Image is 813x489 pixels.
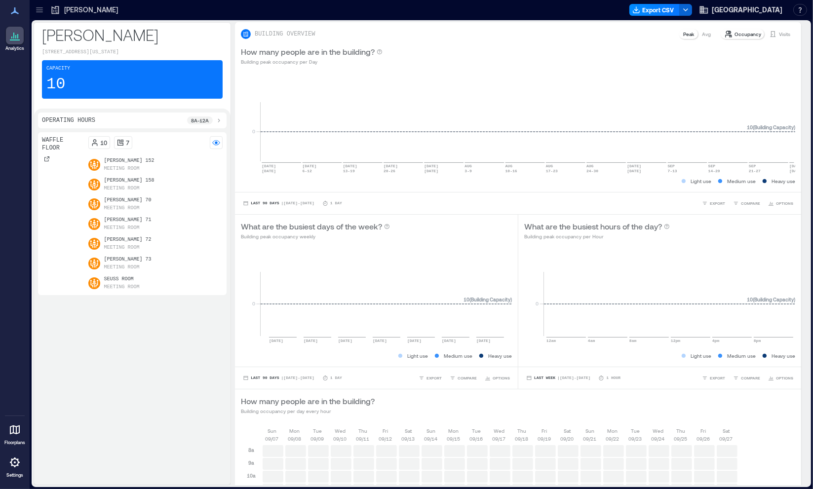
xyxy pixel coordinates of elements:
p: 09/14 [425,435,438,443]
p: Peak [683,30,694,38]
p: Tue [472,427,481,435]
p: Heavy use [488,352,512,360]
p: Wed [494,427,504,435]
p: Avg [702,30,711,38]
text: [DATE] [343,164,357,168]
p: 09/27 [720,435,733,443]
p: [PERSON_NAME] 73 [104,256,152,263]
p: Fri [383,427,388,435]
p: Fri [701,427,706,435]
a: Settings [3,451,27,481]
p: BUILDING OVERVIEW [255,30,315,38]
button: Export CSV [629,4,680,16]
p: [PERSON_NAME] [64,5,118,15]
text: SEP [749,164,756,168]
p: 09/20 [561,435,574,443]
p: 10 [101,139,108,147]
p: 10 [46,75,65,94]
text: 8am [629,339,637,343]
p: Meeting Room [104,185,140,192]
p: 1 Hour [606,375,620,381]
text: [DATE] [373,339,387,343]
p: Building peak occupancy per Hour [524,232,670,240]
p: Floorplans [4,440,25,446]
p: Heavy use [772,352,795,360]
button: COMPARE [731,198,762,208]
text: 6-12 [303,169,312,173]
p: [PERSON_NAME] 158 [104,177,155,185]
p: Medium use [444,352,472,360]
text: 13-19 [343,169,355,173]
span: EXPORT [710,375,725,381]
p: What are the busiest days of the week? [241,221,382,232]
p: Capacity [46,65,70,73]
p: 09/09 [311,435,324,443]
span: COMPARE [741,375,760,381]
p: 09/11 [356,435,370,443]
p: 1 Day [330,200,342,206]
p: Tue [313,427,322,435]
p: Sun [268,427,276,435]
p: Wed [335,427,346,435]
button: Last 90 Days |[DATE]-[DATE] [241,373,316,383]
p: Meeting Room [104,283,140,291]
p: 09/22 [606,435,619,443]
p: Medium use [727,177,756,185]
text: 4pm [712,339,720,343]
p: 09/19 [538,435,551,443]
a: Floorplans [1,418,28,449]
span: OPTIONS [776,375,793,381]
p: Sat [723,427,730,435]
p: Thu [517,427,526,435]
p: Occupancy [735,30,761,38]
tspan: 0 [252,128,255,134]
text: 4am [588,339,595,343]
p: Sat [405,427,412,435]
text: AUG [505,164,513,168]
text: AUG [465,164,472,168]
span: COMPARE [458,375,477,381]
text: [DATE] [424,169,438,173]
text: AUG [546,164,553,168]
text: 7-13 [668,169,677,173]
p: Analytics [5,45,24,51]
p: 09/21 [583,435,597,443]
text: [DATE] [338,339,352,343]
span: COMPARE [741,200,760,206]
text: SEP [708,164,716,168]
p: Waffle Floor [42,136,84,152]
p: Sat [564,427,571,435]
p: Heavy use [772,177,795,185]
text: [DATE] [384,164,398,168]
p: 09/18 [515,435,529,443]
button: Last 90 Days |[DATE]-[DATE] [241,198,316,208]
text: [DATE] [424,164,438,168]
p: Light use [691,352,711,360]
text: [DATE] [789,164,804,168]
p: [PERSON_NAME] 71 [104,216,152,224]
button: OPTIONS [483,373,512,383]
p: 09/24 [652,435,665,443]
p: Light use [407,352,428,360]
text: SEP [668,164,675,168]
p: Medium use [727,352,756,360]
p: Meeting Room [104,165,140,173]
p: 09/08 [288,435,302,443]
p: 8a [248,446,254,454]
a: Analytics [2,24,27,54]
text: 12pm [671,339,680,343]
text: 24-30 [586,169,598,173]
p: 09/12 [379,435,392,443]
p: Sun [585,427,594,435]
text: [DATE] [262,169,276,173]
text: 10-16 [505,169,517,173]
p: [PERSON_NAME] [42,25,223,44]
p: Mon [608,427,618,435]
p: Meeting Room [104,224,140,232]
text: [DATE] [442,339,456,343]
text: 8pm [754,339,761,343]
p: Tue [631,427,640,435]
p: 9a [248,459,254,467]
p: Seuss Room [104,275,140,283]
p: Meeting Room [104,263,140,271]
